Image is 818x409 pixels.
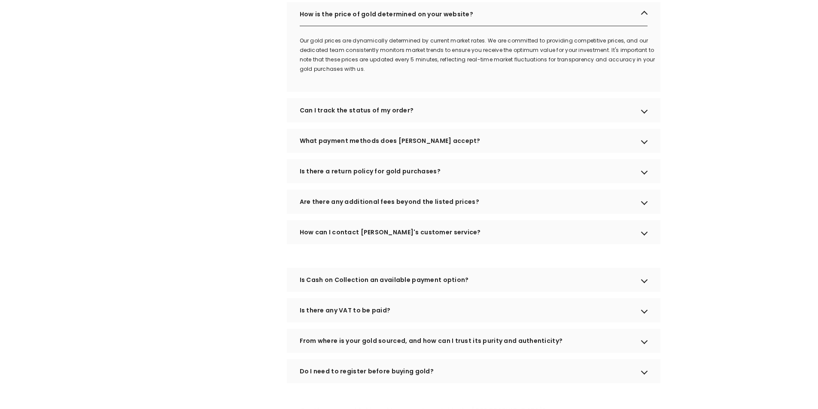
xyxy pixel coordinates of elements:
[300,36,660,74] p: Our gold prices are dynamically determined by current market rates. We are committed to providing...
[287,2,660,26] div: How is the price of gold determined on your website?
[287,359,660,383] div: Do I need to register before buying gold?
[287,159,660,183] div: Is there a return policy for gold purchases?
[287,98,660,122] div: Can I track the status of my order?
[287,298,660,322] div: Is there any VAT to be paid?
[287,220,660,244] div: How can I contact [PERSON_NAME]'s customer service?
[287,190,660,214] div: Are there any additional fees beyond the listed prices?
[287,129,660,153] div: What payment methods does [PERSON_NAME] accept?
[287,329,660,353] div: From where is your gold sourced, and how can I trust its purity and authenticity?
[287,268,660,292] div: Is Cash on Collection an available payment option?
